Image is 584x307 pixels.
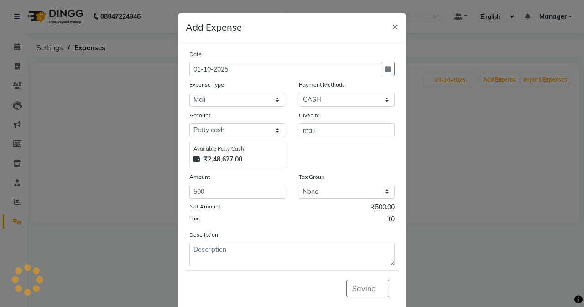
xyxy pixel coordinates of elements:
[203,155,242,164] strong: ₹2,48,627.00
[299,81,345,89] label: Payment Methods
[299,111,320,120] label: Given to
[193,145,281,153] div: Available Petty Cash
[189,185,285,199] input: Amount
[189,50,202,58] label: Date
[299,173,324,181] label: Tax Group
[392,19,398,33] span: ×
[189,81,224,89] label: Expense Type
[387,214,395,226] span: ₹0
[189,111,210,120] label: Account
[385,13,406,39] button: Close
[189,231,218,239] label: Description
[189,173,210,181] label: Amount
[189,214,198,223] label: Tax
[371,203,395,214] span: ₹500.00
[186,21,242,34] h5: Add Expense
[189,203,220,211] label: Net Amount
[299,123,395,137] input: Given to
